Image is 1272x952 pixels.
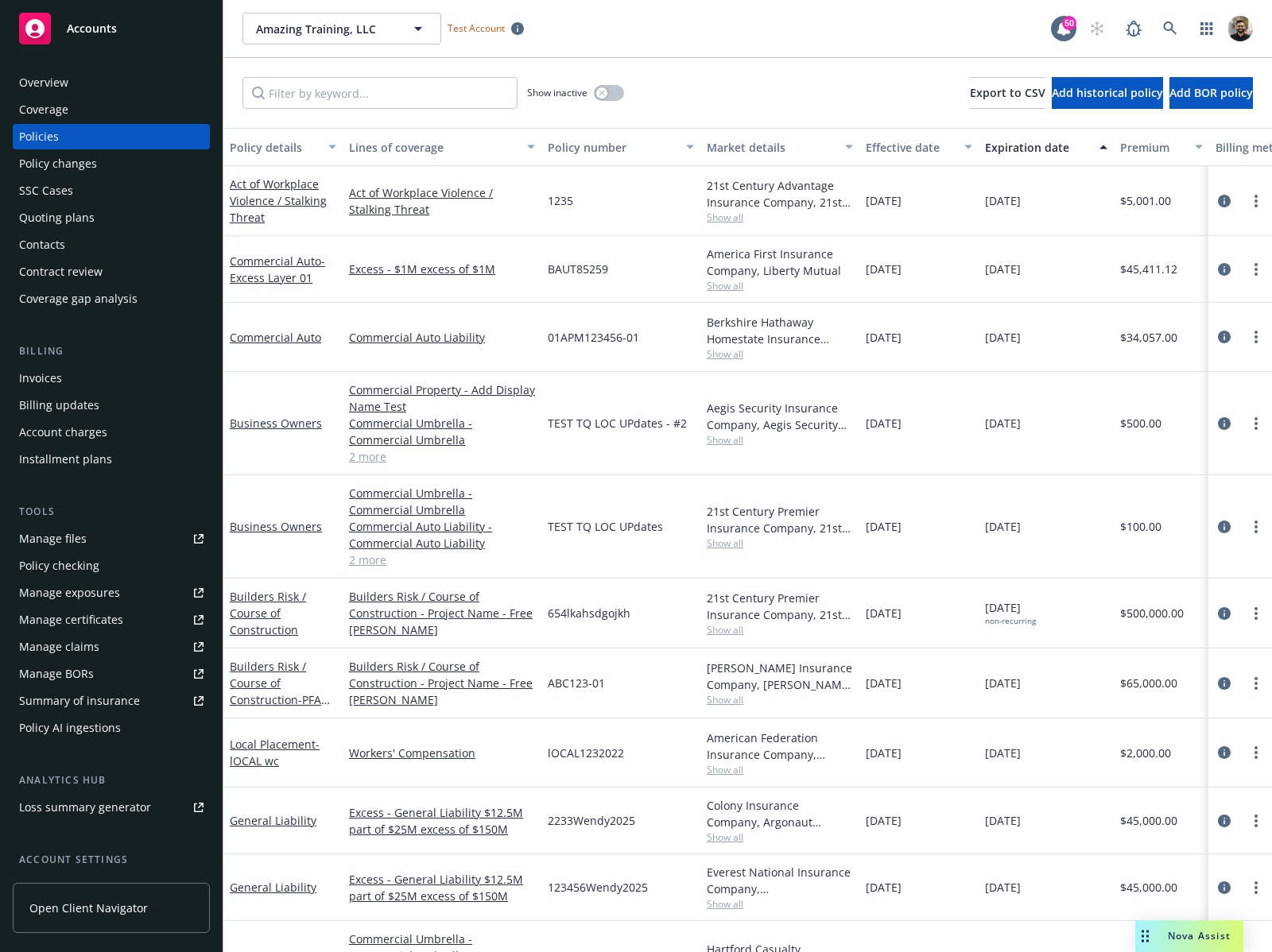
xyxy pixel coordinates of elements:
[19,232,65,257] div: Contacts
[985,192,1021,209] span: [DATE]
[13,366,210,391] a: Invoices
[349,658,535,708] a: Builders Risk / Course of Construction - Project Name - Free [PERSON_NAME]
[1120,329,1177,346] span: $34,057.00
[970,77,1045,109] button: Export to CSV
[13,661,210,687] a: Manage BORs
[13,6,210,51] a: Accounts
[230,659,321,724] a: Builders Risk / Course of Construction
[67,22,117,35] span: Accounts
[707,503,853,536] div: 21st Century Premier Insurance Company, 21st Century Insurance Group
[985,518,1021,535] span: [DATE]
[1191,13,1223,45] a: Switch app
[1120,139,1185,156] div: Premium
[223,128,343,166] button: Policy details
[13,178,210,203] a: SSC Cases
[13,852,210,868] div: Account settings
[1169,85,1253,100] span: Add BOR policy
[707,693,853,706] span: Show all
[19,580,120,606] div: Manage exposures
[13,795,210,820] a: Loss summary generator
[13,420,210,445] a: Account charges
[349,381,535,415] a: Commercial Property - Add Display Name Test
[1215,327,1234,346] a: circleInformation
[13,772,210,788] div: Analytics hub
[349,551,535,568] a: 2 more
[349,329,535,346] a: Commercial Auto Liability
[1247,674,1266,693] a: more
[707,211,853,224] span: Show all
[1247,517,1266,536] a: more
[1120,605,1184,621] span: $500,000.00
[19,661,94,687] div: Manage BORs
[1120,675,1177,691] span: $65,000.00
[230,880,316,895] a: General Liability
[1247,260,1266,279] a: more
[256,21,394,37] span: Amazing Training, LLC
[1215,878,1234,897] a: circleInformation
[230,176,327,225] a: Act of Workplace Violence / Stalking Threat
[1120,192,1171,209] span: $5,001.00
[1247,811,1266,830] a: more
[19,366,62,391] div: Invoices
[230,589,306,637] a: Builders Risk / Course of Construction
[349,139,518,156] div: Lines of coverage
[13,205,210,230] a: Quoting plans
[230,253,325,285] span: - Excess Layer 01
[548,879,648,896] span: 123456Wendy2025
[19,526,87,551] div: Manage files
[707,590,853,623] div: 21st Century Premier Insurance Company, 21st Century Insurance Group, RT Specialty Insurance Serv...
[985,329,1021,346] span: [DATE]
[13,70,210,95] a: Overview
[866,261,902,277] span: [DATE]
[985,879,1021,896] span: [DATE]
[19,70,68,95] div: Overview
[13,97,210,122] a: Coverage
[230,737,320,768] span: - lOCAL wc
[1062,16,1076,30] div: 50
[13,151,210,176] a: Policy changes
[866,192,902,209] span: [DATE]
[1120,879,1177,896] span: $45,000.00
[1247,604,1266,623] a: more
[979,128,1114,166] button: Expiration date
[707,660,853,693] div: [PERSON_NAME] Insurance Company, [PERSON_NAME] Insurance, CRC Group
[1154,13,1186,45] a: Search
[866,415,902,431] span: [DATE]
[1215,743,1234,762] a: circleInformation
[13,688,210,714] a: Summary of insurance
[230,253,325,285] a: Commercial Auto
[349,804,535,838] a: Excess - General Liability $12.5M part of $25M excess of $150M
[1247,192,1266,211] a: more
[866,745,902,761] span: [DATE]
[707,864,853,897] div: Everest National Insurance Company, [GEOGRAPHIC_DATA]
[707,830,853,844] span: Show all
[1052,77,1163,109] button: Add historical policy
[866,139,955,156] div: Effective date
[548,329,639,346] span: 01APM123456-01
[985,599,1036,626] span: [DATE]
[1215,811,1234,830] a: circleInformation
[242,13,441,45] button: Amazing Training, LLC
[985,616,1036,626] div: non-recurring
[707,763,853,776] span: Show all
[19,447,112,472] div: Installment plans
[19,286,138,312] div: Coverage gap analysis
[19,553,99,579] div: Policy checking
[1120,812,1177,829] span: $45,000.00
[1215,674,1234,693] a: circleInformation
[1135,920,1155,952] div: Drag to move
[1120,261,1177,277] span: $45,411.12
[985,415,1021,431] span: [DATE]
[1169,77,1253,109] button: Add BOR policy
[349,448,535,465] a: 2 more
[707,246,853,279] div: America First Insurance Company, Liberty Mutual
[13,607,210,633] a: Manage certificates
[1247,878,1266,897] a: more
[707,139,836,156] div: Market details
[707,897,853,911] span: Show all
[548,518,663,535] span: TEST TQ LOC UPdates
[230,737,320,768] a: Local Placement
[19,715,121,741] div: Policy AI ingestions
[707,623,853,637] span: Show all
[230,330,321,345] a: Commercial Auto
